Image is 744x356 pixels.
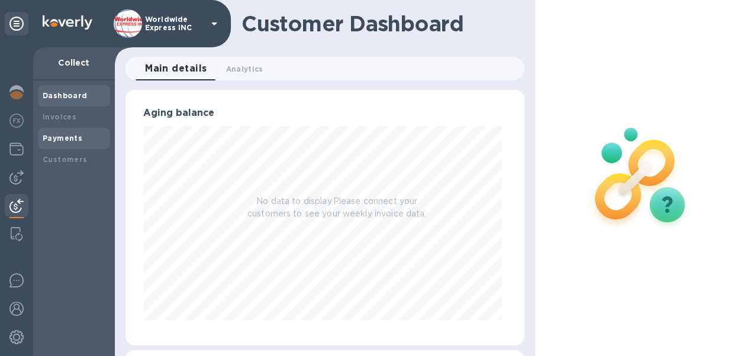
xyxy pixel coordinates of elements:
span: Main details [145,60,207,77]
img: Logo [43,15,92,30]
img: Wallets [9,142,24,156]
h1: Customer Dashboard [241,11,516,36]
span: Analytics [226,63,263,75]
p: Collect [43,57,105,69]
div: Unpin categories [5,12,28,35]
b: Dashboard [43,91,88,100]
b: Payments [43,134,82,143]
p: Worldwide Express INC [145,15,204,32]
b: Invoices [43,112,76,121]
img: Foreign exchange [9,114,24,128]
b: Customers [43,155,88,164]
h3: Aging balance [143,108,507,119]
